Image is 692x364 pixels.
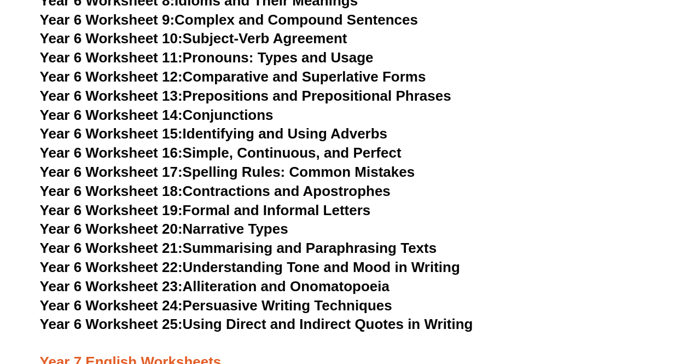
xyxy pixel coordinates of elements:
a: Year 6 Worksheet 16:Simple, Continuous, and Perfect [40,145,402,161]
span: Year 6 Worksheet 19: [40,202,183,218]
a: Year 6 Worksheet 19:Formal and Informal Letters [40,202,371,218]
a: Year 6 Worksheet 23:Alliteration and Onomatopoeia [40,278,389,294]
a: Year 6 Worksheet 15:Identifying and Using Adverbs [40,125,387,142]
a: Year 6 Worksheet 24:Persuasive Writing Techniques [40,297,392,314]
a: Year 6 Worksheet 14:Conjunctions [40,107,274,123]
a: Year 6 Worksheet 17:Spelling Rules: Common Mistakes [40,164,415,180]
span: Year 6 Worksheet 25: [40,316,183,332]
a: Year 6 Worksheet 21:Summarising and Paraphrasing Texts [40,240,437,256]
span: Year 6 Worksheet 18: [40,183,183,199]
span: Year 6 Worksheet 11: [40,49,183,66]
span: Year 6 Worksheet 9: [40,11,175,28]
span: Year 6 Worksheet 16: [40,145,183,161]
span: Year 6 Worksheet 21: [40,240,183,256]
a: Year 6 Worksheet 10:Subject-Verb Agreement [40,30,347,47]
span: Year 6 Worksheet 12: [40,68,183,85]
a: Year 6 Worksheet 20:Narrative Types [40,221,288,237]
a: Year 6 Worksheet 9:Complex and Compound Sentences [40,11,418,28]
iframe: Chat Widget [510,240,692,364]
a: Year 6 Worksheet 22:Understanding Tone and Mood in Writing [40,259,460,275]
a: Year 6 Worksheet 25:Using Direct and Indirect Quotes in Writing [40,316,473,332]
a: Year 6 Worksheet 18:Contractions and Apostrophes [40,183,391,199]
a: Year 6 Worksheet 12:Comparative and Superlative Forms [40,68,426,85]
span: Year 6 Worksheet 24: [40,297,183,314]
span: Year 6 Worksheet 10: [40,30,183,47]
span: Year 6 Worksheet 20: [40,221,183,237]
span: Year 6 Worksheet 13: [40,88,183,104]
span: Year 6 Worksheet 22: [40,259,183,275]
span: Year 6 Worksheet 15: [40,125,183,142]
a: Year 6 Worksheet 11:Pronouns: Types and Usage [40,49,374,66]
span: Year 6 Worksheet 14: [40,107,183,123]
span: Year 6 Worksheet 23: [40,278,183,294]
span: Year 6 Worksheet 17: [40,164,183,180]
a: Year 6 Worksheet 13:Prepositions and Prepositional Phrases [40,88,451,104]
